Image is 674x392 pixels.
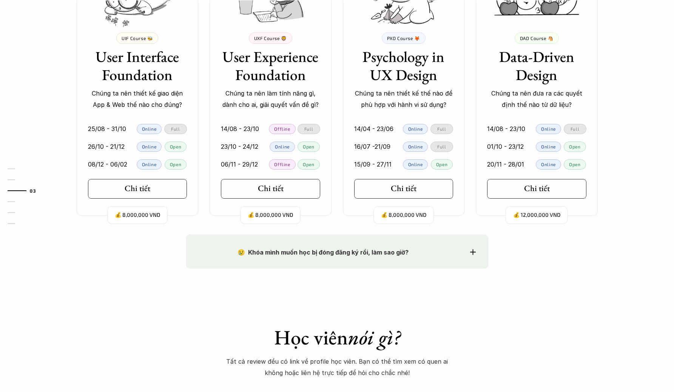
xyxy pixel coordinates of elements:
p: Open [170,144,181,149]
p: Tất cả review đều có link về profile học viên. Bạn có thể tìm xem có quen ai không hoặc liên hệ t... [226,356,448,379]
p: Online [408,144,423,149]
p: Online [408,162,423,167]
p: Chúng ta nên đưa ra các quyết định thế nào từ dữ liệu? [487,88,586,111]
h1: Học viên [226,325,448,350]
p: Offline [274,126,290,131]
p: 25/08 - 31/10 [88,123,126,134]
p: 15/09 - 27/11 [354,159,392,170]
p: Chúng ta nên làm tính năng gì, dành cho ai, giải quyết vấn đề gì? [221,88,320,111]
h3: User Experience Foundation [221,48,320,84]
p: Online [541,126,556,131]
h5: Chi tiết [258,184,284,193]
p: UXF Course 🦁 [254,35,287,41]
p: Online [408,126,423,131]
h5: Chi tiết [524,184,550,193]
p: 06/11 - 29/12 [221,159,258,170]
p: 16/07 -21/09 [354,141,390,152]
p: 💰 8,000,000 VND [115,210,160,220]
p: 20/11 - 28/01 [487,159,524,170]
p: Online [142,162,157,167]
p: Online [142,144,157,149]
a: Chi tiết [487,179,586,199]
p: Full [304,126,313,131]
p: Online [541,162,556,167]
p: Chúng ta nên thiết kế giao diện App & Web thế nào cho đúng? [88,88,187,111]
p: 💰 12,000,000 VND [513,210,560,220]
p: 14/04 - 23/06 [354,123,393,134]
h3: Psychology in UX Design [354,48,453,84]
em: nói gì? [348,324,400,350]
a: Chi tiết [354,179,453,199]
p: Full [437,144,446,149]
p: Chúng ta nên thiết kế thế nào để phù hợp với hành vi sử dụng? [354,88,453,111]
p: 14/08 - 23/10 [221,123,259,134]
a: Chi tiết [88,179,187,199]
h5: Chi tiết [125,184,150,193]
p: 💰 8,000,000 VND [248,210,293,220]
p: PXD Course 🦊 [387,35,420,41]
p: 01/10 - 23/12 [487,141,524,152]
p: 23/10 - 24/12 [221,141,258,152]
p: Full [171,126,180,131]
p: 08/12 - 06/02 [88,159,127,170]
p: Online [275,144,290,149]
p: 26/10 - 21/12 [88,141,125,152]
p: Full [437,126,446,131]
p: Full [571,126,579,131]
p: Offline [274,162,290,167]
a: 03 [8,186,43,195]
p: Online [541,144,556,149]
p: Online [142,126,157,131]
p: Open [303,162,314,167]
p: Open [303,144,314,149]
strong: 😢 Khóa mình muốn học bị đóng đăng ký rồi, làm sao giờ? [238,248,409,256]
p: Open [170,162,181,167]
h3: Data-Driven Design [487,48,586,84]
h5: Chi tiết [391,184,416,193]
p: Open [436,162,447,167]
p: Open [569,162,580,167]
p: 14/08 - 23/10 [487,123,525,134]
p: Open [569,144,580,149]
h3: User Interface Foundation [88,48,187,84]
p: 💰 8,000,000 VND [381,210,426,220]
a: Chi tiết [221,179,320,199]
strong: 03 [30,188,36,193]
p: DAD Course 🐴 [520,35,554,41]
p: UIF Course 🐝 [122,35,153,41]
